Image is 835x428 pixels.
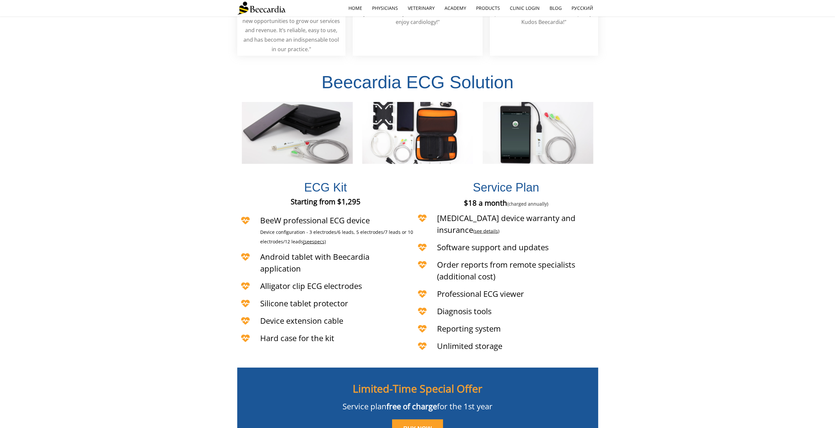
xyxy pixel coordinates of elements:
img: Beecardia [237,2,285,15]
span: Service Plan [473,181,539,194]
span: Starting from $1,295 [291,196,361,206]
a: Academy [440,1,471,16]
span: for the 1st year [437,401,492,412]
span: Hard case for the kit [260,333,334,343]
a: see details [474,228,498,234]
span: Silicone tablet protector [260,298,348,309]
a: Physicians [367,1,403,16]
a: Blog [545,1,567,16]
span: Software support and updates [437,242,549,253]
a: Clinic Login [505,1,545,16]
a: Русский [567,1,598,16]
span: Beecardia ECG Solution [322,72,513,92]
span: Unlimited storage [437,340,502,351]
span: [MEDICAL_DATA] device warranty and insurance [437,213,575,235]
span: free of charge [386,401,437,412]
span: see [304,238,312,245]
span: specs) [312,238,326,245]
span: ( ) [473,228,499,234]
span: Limited-Time Special Offer [353,381,482,396]
span: ECG Kit [304,181,347,194]
a: Products [471,1,505,16]
span: ( [303,238,304,245]
a: seespecs) [304,239,326,245]
span: $18 a month [464,198,548,208]
span: Service plan [343,401,386,412]
span: Device extension cable [260,315,343,326]
span: Order reports from remote specialists (additional cost) [437,259,575,282]
a: Veterinary [403,1,440,16]
span: (charged annually) [507,201,548,207]
span: Reporting system [437,323,501,334]
span: Android tablet with Beecardia application [260,251,369,274]
span: BeeW professional ECG device [260,215,370,226]
a: home [344,1,367,16]
span: Professional ECG viewer [437,288,524,299]
span: Alligator clip ECG electrodes [260,280,362,291]
span: Device configuration - 3 electrodes/6 leads, 5 electrodes/7 leads or 10 electrodes/12 leads [260,229,413,245]
span: Diagnosis tools [437,306,491,316]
